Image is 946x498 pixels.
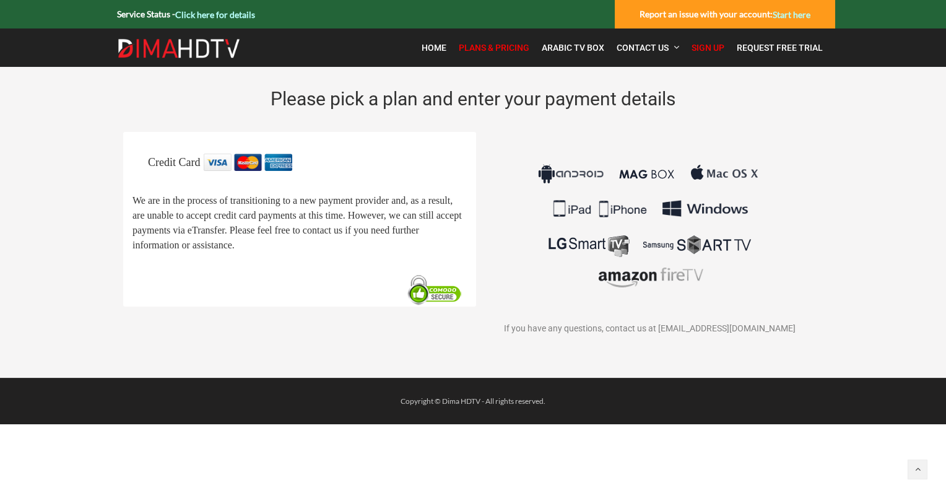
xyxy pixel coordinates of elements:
[617,43,669,53] span: Contact Us
[536,35,610,61] a: Arabic TV Box
[117,38,241,58] img: Dima HDTV
[111,394,835,409] div: Copyright © Dima HDTV - All rights reserved.
[737,43,823,53] span: Request Free Trial
[271,88,675,110] span: Please pick a plan and enter your payment details
[640,9,810,19] strong: Report an issue with your account:
[415,35,453,61] a: Home
[504,324,796,334] span: If you have any questions, contact us at [EMAIL_ADDRESS][DOMAIN_NAME]
[459,43,529,53] span: Plans & Pricing
[542,43,604,53] span: Arabic TV Box
[148,156,200,168] span: Credit Card
[908,460,927,479] a: Back to top
[422,43,446,53] span: Home
[175,9,255,20] a: Click here for details
[453,35,536,61] a: Plans & Pricing
[773,9,810,20] a: Start here
[117,9,255,19] strong: Service Status -
[692,43,724,53] span: Sign Up
[685,35,731,61] a: Sign Up
[731,35,829,61] a: Request Free Trial
[610,35,685,61] a: Contact Us
[132,196,462,251] span: We are in the process of transitioning to a new payment provider and, as a result, are unable to ...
